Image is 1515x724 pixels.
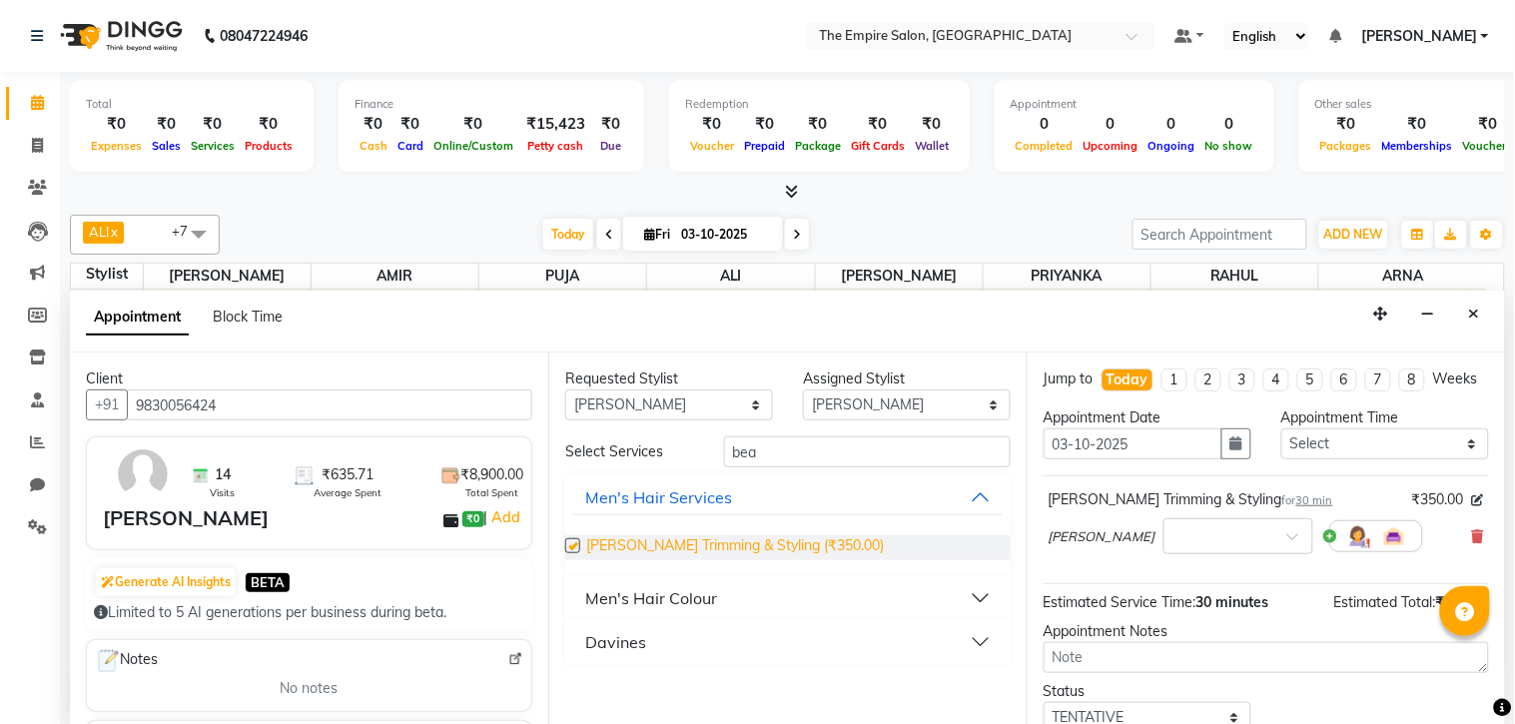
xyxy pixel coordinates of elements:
[462,511,483,527] span: ₹0
[585,485,732,509] div: Men's Hair Services
[240,113,298,136] div: ₹0
[1296,493,1333,507] span: 30 min
[1263,368,1289,391] li: 4
[1044,407,1251,428] div: Appointment Date
[1200,113,1258,136] div: 0
[1133,219,1307,250] input: Search Appointment
[109,224,118,240] a: x
[186,139,240,153] span: Services
[846,113,910,136] div: ₹0
[220,8,308,64] b: 08047224946
[573,479,1003,515] button: Men's Hair Services
[96,568,236,596] button: Generate AI Insights
[586,535,884,560] span: [PERSON_NAME] Trimming & Styling (₹350.00)
[51,8,188,64] img: logo
[675,220,775,250] input: 2025-10-03
[1044,593,1196,611] span: Estimated Service Time:
[1049,489,1333,510] div: [PERSON_NAME] Trimming & Styling
[213,308,283,326] span: Block Time
[1079,139,1143,153] span: Upcoming
[1365,368,1391,391] li: 7
[1229,368,1255,391] li: 3
[1361,26,1477,47] span: [PERSON_NAME]
[550,441,709,462] div: Select Services
[428,113,518,136] div: ₹0
[585,586,717,610] div: Men's Hair Colour
[1297,368,1323,391] li: 5
[1196,593,1269,611] span: 30 minutes
[1151,264,1318,289] span: RAHUL
[1143,139,1200,153] span: Ongoing
[1044,621,1489,642] div: Appointment Notes
[186,113,240,136] div: ₹0
[685,139,739,153] span: Voucher
[1044,681,1251,702] div: Status
[281,678,339,699] span: No notes
[1281,407,1489,428] div: Appointment Time
[790,113,846,136] div: ₹0
[1412,489,1464,510] span: ₹350.00
[1011,113,1079,136] div: 0
[1334,593,1436,611] span: Estimated Total:
[460,464,523,485] span: ₹8,900.00
[1377,113,1458,136] div: ₹0
[246,573,290,592] span: BETA
[1433,368,1478,389] div: Weeks
[428,139,518,153] span: Online/Custom
[314,485,381,500] span: Average Spent
[86,300,189,336] span: Appointment
[1382,524,1406,548] img: Interior.png
[585,630,646,654] div: Davines
[1011,96,1258,113] div: Appointment
[95,648,158,674] span: Notes
[1044,368,1094,389] div: Jump to
[1143,113,1200,136] div: 0
[1282,493,1333,507] small: for
[1200,139,1258,153] span: No show
[86,389,128,420] button: +91
[639,227,675,242] span: Fri
[1195,368,1221,391] li: 2
[355,139,392,153] span: Cash
[172,223,203,239] span: +7
[215,464,231,485] span: 14
[86,113,147,136] div: ₹0
[816,264,983,289] span: [PERSON_NAME]
[685,96,954,113] div: Redemption
[790,139,846,153] span: Package
[479,264,646,289] span: PUJA
[1460,299,1489,330] button: Close
[465,485,518,500] span: Total Spent
[573,580,1003,616] button: Men's Hair Colour
[355,96,628,113] div: Finance
[803,368,1011,389] div: Assigned Stylist
[103,503,269,533] div: [PERSON_NAME]
[739,139,790,153] span: Prepaid
[392,139,428,153] span: Card
[565,368,773,389] div: Requested Stylist
[1346,524,1370,548] img: Hairdresser.png
[984,264,1150,289] span: PRIYANKA
[647,264,814,289] span: ALI
[593,113,628,136] div: ₹0
[1472,494,1484,506] i: Edit price
[210,485,235,500] span: Visits
[910,113,954,136] div: ₹0
[739,113,790,136] div: ₹0
[86,139,147,153] span: Expenses
[1107,369,1148,390] div: Today
[724,436,1011,467] input: Search by service name
[1319,221,1388,249] button: ADD NEW
[1319,264,1487,289] span: ARNA
[1377,139,1458,153] span: Memberships
[1436,593,1489,611] span: ₹350.00
[392,113,428,136] div: ₹0
[1399,368,1425,391] li: 8
[89,224,109,240] span: ALI
[240,139,298,153] span: Products
[1049,527,1155,547] span: [PERSON_NAME]
[147,113,186,136] div: ₹0
[1331,368,1357,391] li: 6
[1079,113,1143,136] div: 0
[144,264,311,289] span: [PERSON_NAME]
